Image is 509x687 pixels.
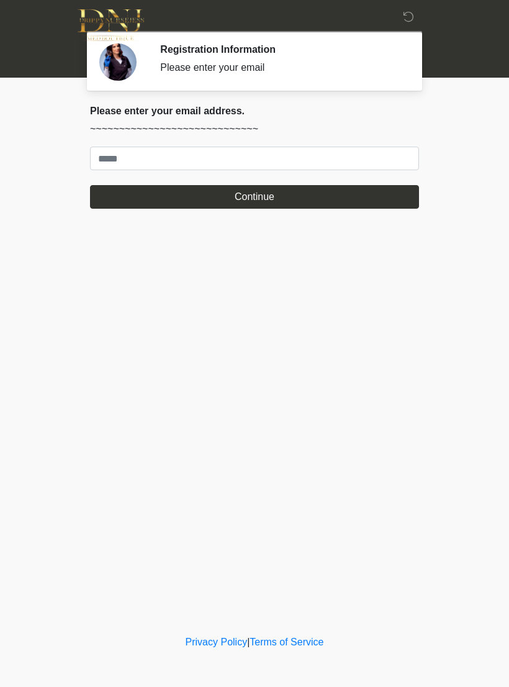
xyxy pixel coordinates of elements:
[90,122,419,137] p: ~~~~~~~~~~~~~~~~~~~~~~~~~~~~~
[186,637,248,647] a: Privacy Policy
[250,637,323,647] a: Terms of Service
[160,60,400,75] div: Please enter your email
[90,185,419,209] button: Continue
[247,637,250,647] a: |
[99,43,137,81] img: Agent Avatar
[90,105,419,117] h2: Please enter your email address.
[78,9,144,41] img: DNJ Med Boutique Logo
